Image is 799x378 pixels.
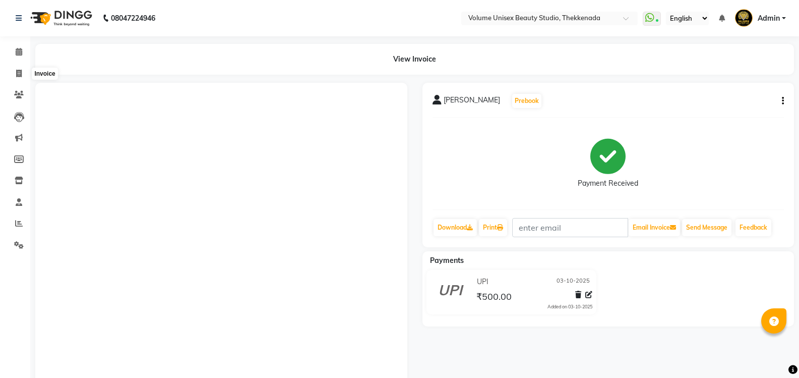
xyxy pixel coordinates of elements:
b: 08047224946 [111,4,155,32]
a: Download [434,219,477,236]
span: ₹500.00 [476,291,512,305]
span: Admin [758,13,780,24]
span: [PERSON_NAME] [444,95,500,109]
button: Prebook [512,94,541,108]
a: Print [479,219,507,236]
a: Feedback [735,219,771,236]
button: Send Message [682,219,731,236]
iframe: chat widget [757,338,789,368]
span: 03-10-2025 [557,277,590,287]
span: UPI [477,277,488,287]
span: Payments [430,256,464,265]
div: Added on 03-10-2025 [547,303,592,310]
button: Email Invoice [629,219,680,236]
div: View Invoice [35,44,794,75]
div: Payment Received [578,178,638,189]
div: Invoice [32,68,57,80]
input: enter email [512,218,628,237]
img: Admin [735,9,753,27]
img: logo [26,4,95,32]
